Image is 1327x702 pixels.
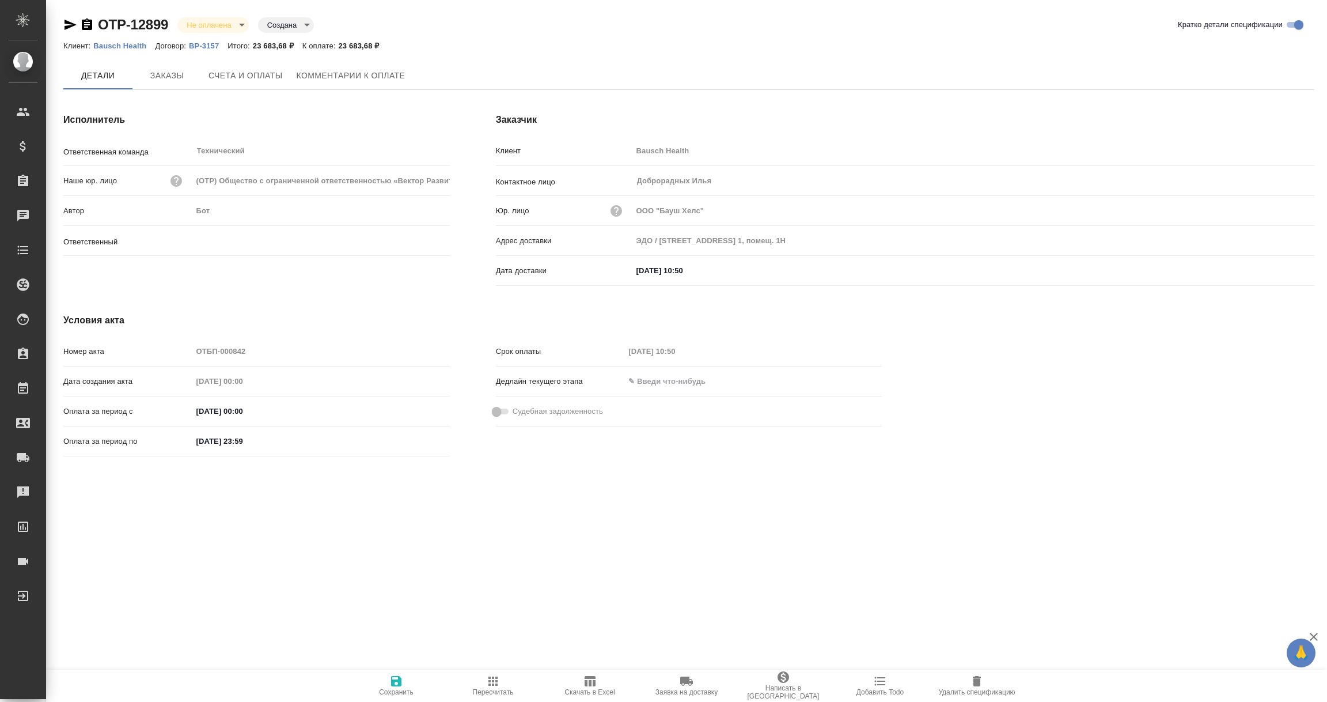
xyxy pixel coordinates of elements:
p: Дата доставки [496,265,632,277]
p: Ответственная команда [63,146,192,158]
p: Клиент [496,145,632,157]
input: Пустое поле [632,142,1314,159]
p: Оплата за период по [63,436,192,447]
input: ✎ Введи что-нибудь [192,403,293,420]
span: Комментарии к оплате [297,69,405,83]
input: ✎ Введи что-нибудь [192,433,293,450]
p: Срок оплаты [496,346,625,357]
p: Адрес доставки [496,235,632,247]
button: 🙏 [1287,639,1315,667]
p: Договор: [155,41,189,50]
p: Bausch Health [93,41,155,50]
div: Не оплачена [258,17,314,33]
p: К оплате: [302,41,339,50]
p: Юр. лицо [496,205,529,217]
p: ВР-3157 [189,41,228,50]
h4: Заказчик [496,113,1314,127]
button: Скопировать ссылку для ЯМессенджера [63,18,77,32]
span: Кратко детали спецификации [1178,19,1283,31]
p: Итого: [228,41,252,50]
input: ✎ Введи что-нибудь [632,262,733,279]
div: Не оплачена [177,17,248,33]
p: 23 683,68 ₽ [253,41,302,50]
input: Пустое поле [632,232,1314,249]
span: Заказы [139,69,195,83]
p: Автор [63,205,192,217]
p: Дата создания акта [63,376,192,387]
input: Пустое поле [632,202,1314,219]
input: Пустое поле [192,202,450,219]
input: Пустое поле [192,172,450,189]
input: Пустое поле [192,373,293,390]
input: Пустое поле [624,343,725,360]
p: Ответственный [63,236,192,248]
input: ✎ Введи что-нибудь [624,373,725,390]
a: OTP-12899 [98,17,168,32]
input: Пустое поле [192,343,450,360]
p: Номер акта [63,346,192,357]
h4: Условия акта [63,314,882,327]
button: Не оплачена [183,20,234,30]
span: Судебная задолженность [513,406,603,417]
p: Дедлайн текущего этапа [496,376,625,387]
p: 23 683,68 ₽ [339,41,388,50]
p: Контактное лицо [496,176,632,188]
span: Детали [70,69,126,83]
button: Создана [264,20,300,30]
p: Наше юр. лицо [63,175,117,187]
a: Bausch Health [93,40,155,50]
button: Скопировать ссылку [80,18,94,32]
p: Клиент: [63,41,93,50]
p: Оплата за период с [63,406,192,417]
a: ВР-3157 [189,40,228,50]
button: Open [443,240,446,242]
h4: Исполнитель [63,113,450,127]
span: Счета и оплаты [208,69,283,83]
span: 🙏 [1291,641,1311,665]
